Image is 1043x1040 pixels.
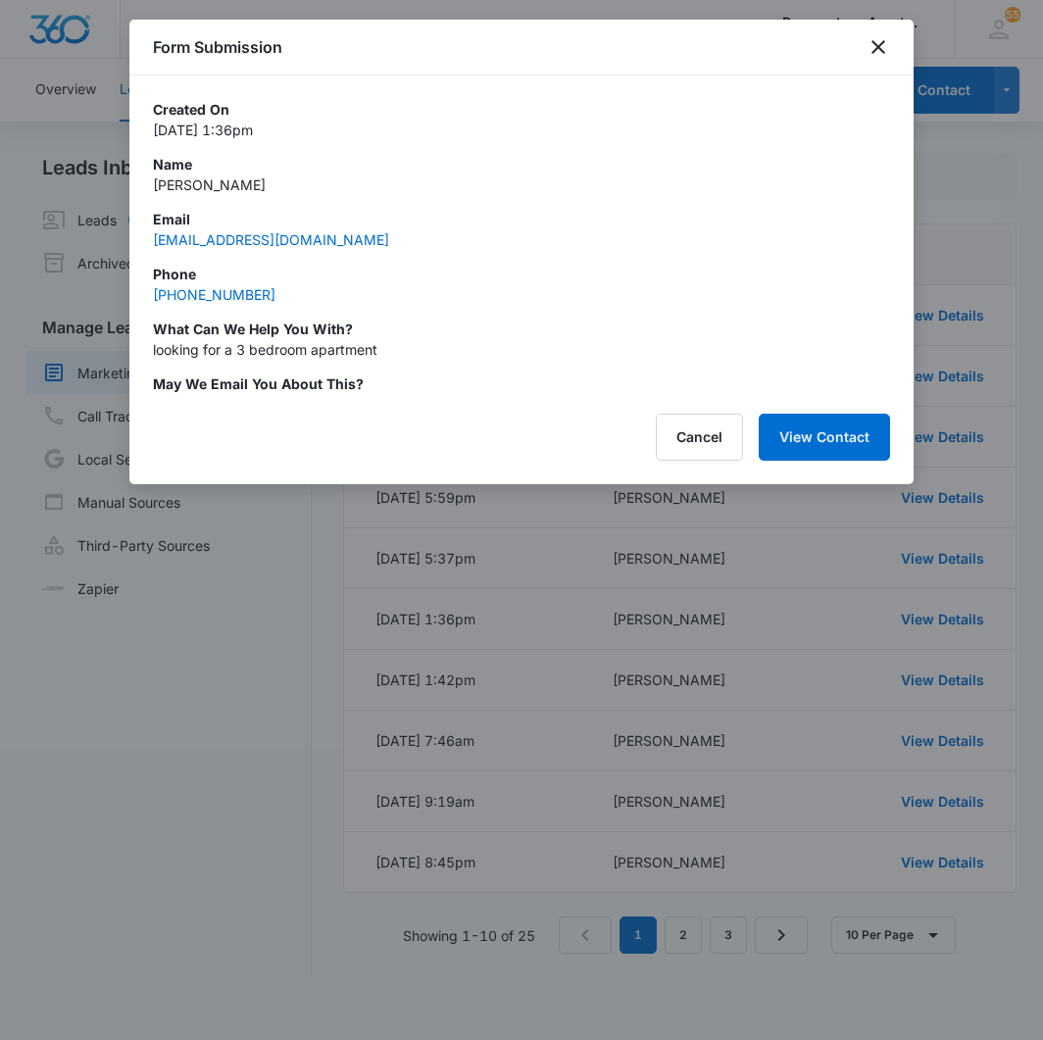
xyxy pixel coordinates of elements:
a: [PHONE_NUMBER] [153,286,275,303]
p: looking for a 3 bedroom apartment [153,339,890,360]
p: Name [153,154,890,174]
a: [EMAIL_ADDRESS][DOMAIN_NAME] [153,231,389,248]
p: Email [153,209,890,229]
h1: Form Submission [153,35,282,59]
p: Created On [153,99,890,120]
p: [PERSON_NAME] [153,174,890,195]
button: View Contact [759,414,890,461]
p: Phone [153,264,890,284]
button: Cancel [656,414,743,461]
p: May we email you about this? [153,373,890,394]
p: What can we help you with? [153,319,890,339]
button: close [867,35,890,59]
p: [DATE] 1:36pm [153,120,890,140]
